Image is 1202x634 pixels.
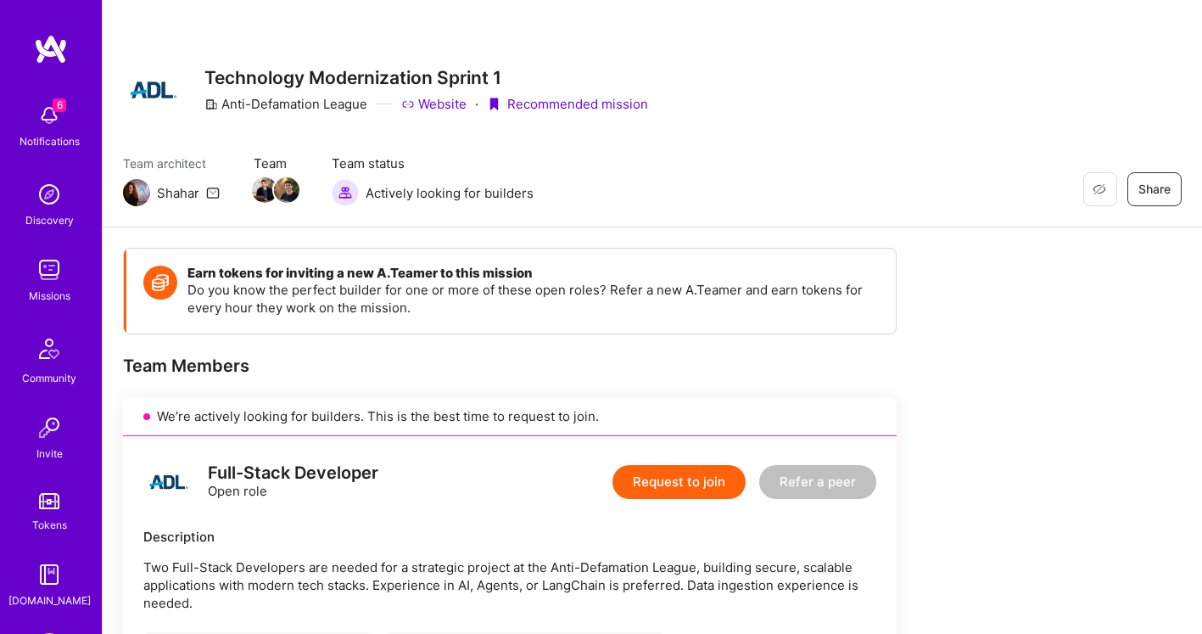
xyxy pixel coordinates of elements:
[204,95,367,113] div: Anti-Defamation League
[32,411,66,445] img: Invite
[254,176,276,205] a: Team Member Avatar
[206,186,220,199] i: icon Mail
[143,558,876,612] p: Two Full-Stack Developers are needed for a strategic project at the Anti-Defamation League, build...
[157,184,199,202] div: Shahar
[366,184,534,202] span: Actively looking for builders
[475,95,478,113] div: ·
[123,154,220,172] span: Team architect
[401,95,467,113] a: Website
[487,98,500,111] i: icon PurpleRibbon
[32,558,66,592] img: guide book
[32,98,66,132] img: bell
[143,266,177,300] img: Token icon
[487,95,648,113] div: Recommended mission
[274,177,299,203] img: Team Member Avatar
[1138,181,1171,198] span: Share
[123,59,184,121] img: Company Logo
[276,176,298,205] a: Team Member Avatar
[612,465,746,499] button: Request to join
[53,98,66,112] span: 6
[20,132,80,150] div: Notifications
[32,253,66,287] img: teamwork
[39,493,59,509] img: tokens
[32,177,66,211] img: discovery
[332,154,534,172] span: Team status
[143,457,194,508] img: logo
[252,177,277,203] img: Team Member Avatar
[25,211,74,229] div: Discovery
[34,34,68,65] img: logo
[187,281,879,317] p: Do you know the perfect builder for one or more of these open roles? Refer a new A.Teamer and ear...
[187,266,879,281] h4: Earn tokens for inviting a new A.Teamer to this mission
[208,464,378,482] div: Full-Stack Developer
[254,154,298,172] span: Team
[123,179,150,206] img: Team Architect
[29,328,70,369] img: Community
[208,464,378,500] div: Open role
[8,592,91,609] div: [DOMAIN_NAME]
[1127,172,1182,206] button: Share
[204,98,218,111] i: icon CompanyGray
[29,287,70,305] div: Missions
[123,397,897,436] div: We’re actively looking for builders. This is the best time to request to join.
[1093,182,1106,196] i: icon EyeClosed
[332,179,359,206] img: Actively looking for builders
[204,67,648,88] h3: Technology Modernization Sprint 1
[759,465,876,499] button: Refer a peer
[22,369,76,387] div: Community
[32,516,67,534] div: Tokens
[143,528,876,546] div: Description
[36,445,63,463] div: Invite
[123,355,897,377] div: Team Members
